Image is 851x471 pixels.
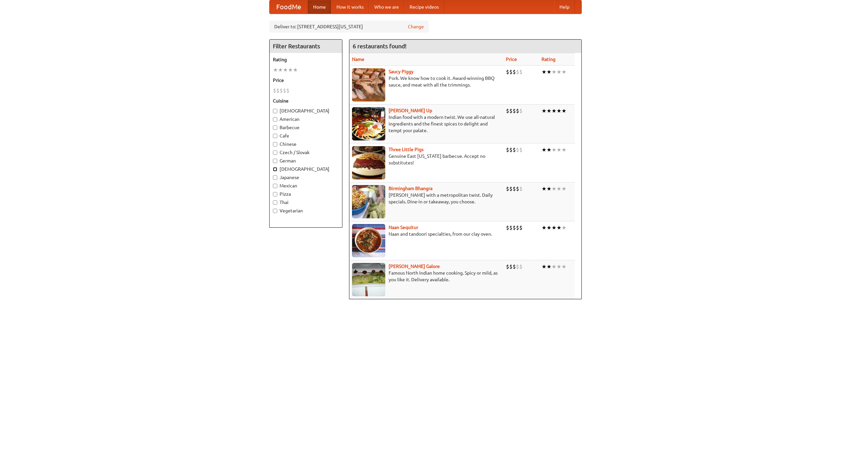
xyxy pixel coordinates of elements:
[352,185,385,218] img: bhangra.jpg
[516,107,519,115] li: $
[547,68,551,76] li: ★
[293,66,298,74] li: ★
[273,116,339,122] label: American
[273,192,277,196] input: Pizza
[273,167,277,171] input: [DEMOGRAPHIC_DATA]
[513,185,516,192] li: $
[270,0,308,14] a: FoodMe
[542,146,547,153] li: ★
[404,0,444,14] a: Recipe videos
[556,224,561,231] li: ★
[352,57,364,62] a: Name
[519,107,523,115] li: $
[273,142,277,146] input: Chinese
[273,209,277,213] input: Vegetarian
[408,23,424,30] a: Change
[561,146,566,153] li: ★
[331,0,369,14] a: How it works
[273,77,339,84] h5: Price
[273,159,277,163] input: German
[273,149,339,156] label: Czech / Slovak
[278,66,283,74] li: ★
[273,184,277,188] input: Mexican
[389,225,418,230] a: Naan Sequitur
[273,174,339,181] label: Japanese
[556,185,561,192] li: ★
[551,68,556,76] li: ★
[513,224,516,231] li: $
[519,224,523,231] li: $
[269,21,429,33] div: Deliver to: [STREET_ADDRESS][US_STATE]
[551,146,556,153] li: ★
[389,264,440,269] a: [PERSON_NAME] Galore
[561,263,566,270] li: ★
[506,146,509,153] li: $
[273,191,339,197] label: Pizza
[513,146,516,153] li: $
[519,146,523,153] li: $
[389,147,424,152] a: Three Little Pigs
[556,107,561,115] li: ★
[554,0,575,14] a: Help
[542,57,555,62] a: Rating
[352,224,385,257] img: naansequitur.jpg
[270,40,342,53] h4: Filter Restaurants
[547,146,551,153] li: ★
[506,57,517,62] a: Price
[542,185,547,192] li: ★
[506,185,509,192] li: $
[352,68,385,102] img: saucy.jpg
[542,263,547,270] li: ★
[551,107,556,115] li: ★
[519,263,523,270] li: $
[509,146,513,153] li: $
[352,146,385,179] img: littlepigs.jpg
[509,107,513,115] li: $
[352,231,501,237] p: Naan and tandoori specialties, from our clay oven.
[509,263,513,270] li: $
[352,270,501,283] p: Famous North Indian home cooking. Spicy or mild, as you like it. Delivery available.
[519,68,523,76] li: $
[273,134,277,138] input: Cafe
[273,207,339,214] label: Vegetarian
[352,107,385,140] img: curryup.jpg
[353,43,407,49] ng-pluralize: 6 restaurants found!
[276,87,280,94] li: $
[369,0,404,14] a: Who we are
[273,200,277,205] input: Thai
[509,224,513,231] li: $
[547,107,551,115] li: ★
[506,224,509,231] li: $
[547,263,551,270] li: ★
[352,114,501,134] p: Indian food with a modern twist. We use all-natural ingredients and the finest spices to delight ...
[516,263,519,270] li: $
[283,66,288,74] li: ★
[273,141,339,147] label: Chinese
[509,185,513,192] li: $
[273,150,277,155] input: Czech / Slovak
[547,185,551,192] li: ★
[273,108,339,114] label: [DEMOGRAPHIC_DATA]
[273,56,339,63] h5: Rating
[561,185,566,192] li: ★
[273,175,277,180] input: Japanese
[551,185,556,192] li: ★
[551,263,556,270] li: ★
[273,125,277,130] input: Barbecue
[273,117,277,121] input: American
[519,185,523,192] li: $
[352,153,501,166] p: Genuine East [US_STATE] barbecue. Accept no substitutes!
[352,75,501,88] p: Pork. We know how to cook it. Award-winning BBQ sauce, and meat with all the trimmings.
[389,186,432,191] a: Birmingham Bhangra
[506,68,509,76] li: $
[561,68,566,76] li: ★
[273,66,278,74] li: ★
[308,0,331,14] a: Home
[280,87,283,94] li: $
[509,68,513,76] li: $
[273,109,277,113] input: [DEMOGRAPHIC_DATA]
